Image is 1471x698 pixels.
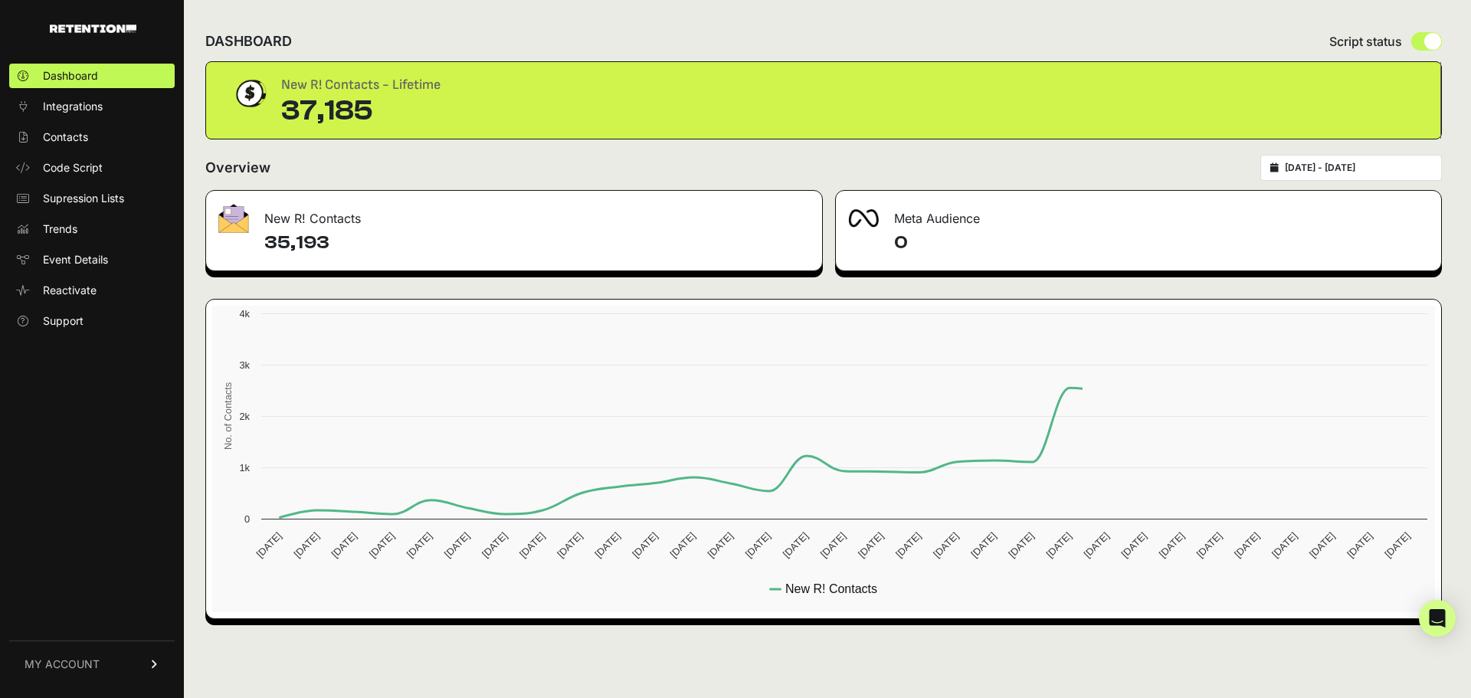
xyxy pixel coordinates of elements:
text: [DATE] [329,530,359,560]
a: Code Script [9,156,175,180]
text: 4k [239,308,250,320]
div: New R! Contacts - Lifetime [281,74,441,96]
span: Script status [1329,32,1402,51]
h2: DASHBOARD [205,31,292,52]
text: [DATE] [1270,530,1299,560]
text: [DATE] [405,530,434,560]
text: 1k [239,462,250,474]
div: Meta Audience [836,191,1441,237]
span: Contacts [43,129,88,145]
text: [DATE] [743,530,773,560]
span: Code Script [43,160,103,175]
text: [DATE] [517,530,547,560]
a: Reactivate [9,278,175,303]
div: New R! Contacts [206,191,822,237]
img: Retention.com [50,25,136,33]
text: [DATE] [1232,530,1262,560]
text: [DATE] [480,530,509,560]
a: Event Details [9,247,175,272]
span: Dashboard [43,68,98,84]
text: [DATE] [818,530,848,560]
text: [DATE] [1307,530,1337,560]
span: Trends [43,221,77,237]
div: 37,185 [281,96,441,126]
text: [DATE] [931,530,961,560]
span: Integrations [43,99,103,114]
h2: Overview [205,157,270,179]
a: Supression Lists [9,186,175,211]
span: Support [43,313,84,329]
h4: 35,193 [264,231,810,255]
a: Dashboard [9,64,175,88]
text: [DATE] [968,530,998,560]
a: Support [9,309,175,333]
text: [DATE] [1119,530,1149,560]
img: fa-envelope-19ae18322b30453b285274b1b8af3d052b27d846a4fbe8435d1a52b978f639a2.png [218,204,249,233]
text: [DATE] [667,530,697,560]
a: Trends [9,217,175,241]
span: Event Details [43,252,108,267]
span: Supression Lists [43,191,124,206]
text: [DATE] [1157,530,1187,560]
text: [DATE] [630,530,660,560]
text: [DATE] [254,530,283,560]
a: Contacts [9,125,175,149]
text: 3k [239,359,250,371]
text: [DATE] [1082,530,1112,560]
img: dollar-coin-05c43ed7efb7bc0c12610022525b4bbbb207c7efeef5aecc26f025e68dcafac9.png [231,74,269,113]
text: [DATE] [706,530,735,560]
a: MY ACCOUNT [9,641,175,687]
span: MY ACCOUNT [25,657,100,672]
text: [DATE] [592,530,622,560]
img: fa-meta-2f981b61bb99beabf952f7030308934f19ce035c18b003e963880cc3fabeebb7.png [848,209,879,228]
div: Open Intercom Messenger [1419,600,1456,637]
text: [DATE] [1382,530,1412,560]
text: [DATE] [893,530,923,560]
text: [DATE] [442,530,472,560]
text: [DATE] [781,530,811,560]
text: [DATE] [1345,530,1374,560]
text: [DATE] [367,530,397,560]
text: [DATE] [856,530,886,560]
text: New R! Contacts [785,582,877,595]
h4: 0 [894,231,1429,255]
text: [DATE] [1006,530,1036,560]
text: 0 [244,513,250,525]
text: [DATE] [1043,530,1073,560]
span: Reactivate [43,283,97,298]
text: No. of Contacts [222,382,234,450]
text: [DATE] [1194,530,1224,560]
a: Integrations [9,94,175,119]
text: [DATE] [291,530,321,560]
text: 2k [239,411,250,422]
text: [DATE] [555,530,585,560]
